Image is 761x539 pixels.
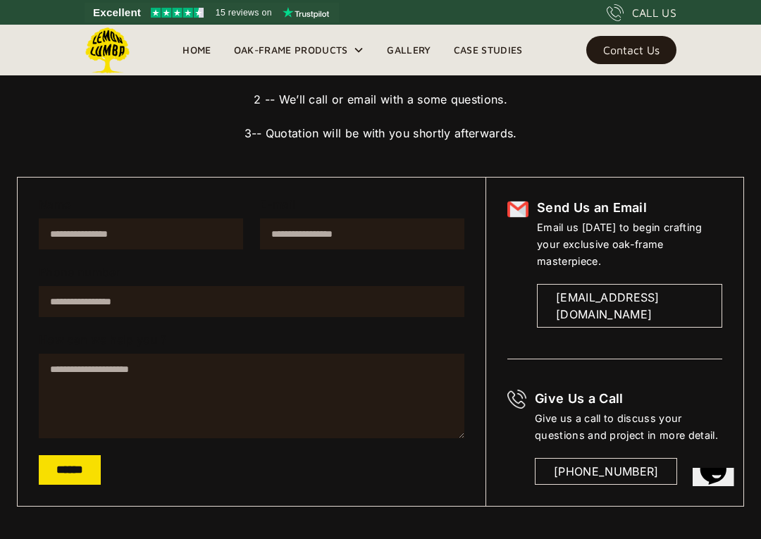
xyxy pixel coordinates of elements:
label: How can we help you ? [39,334,464,345]
a: Gallery [376,39,442,61]
div: Contact Us [603,45,660,55]
div: Email us [DATE] to begin crafting your exclusive oak-frame masterpiece. [537,219,722,270]
span: Excellent [93,4,141,21]
label: E-mail [260,199,464,210]
h6: Send Us an Email [537,199,722,217]
div: CALL US [632,4,676,21]
a: CALL US [607,4,676,21]
div: [PHONE_NUMBER] [554,463,658,480]
img: Trustpilot 4.5 stars [151,8,204,18]
a: Home [171,39,222,61]
form: Email Form [39,199,464,485]
label: Phone number [39,266,464,278]
label: Name [39,199,243,210]
a: [EMAIL_ADDRESS][DOMAIN_NAME] [537,284,722,328]
div: Give us a call to discuss your questions and project in more detail. [535,410,722,444]
div: Oak-Frame Products [223,25,376,75]
iframe: chat widget [687,468,750,528]
a: Contact Us [586,36,676,64]
span: 15 reviews on [216,4,272,21]
h6: Give Us a Call [535,390,722,408]
img: Trustpilot logo [283,7,329,18]
a: [PHONE_NUMBER] [535,458,677,485]
div: [EMAIL_ADDRESS][DOMAIN_NAME] [556,289,703,323]
div: Oak-Frame Products [234,42,348,58]
a: See Lemon Lumba reviews on Trustpilot [85,3,339,23]
a: Case Studies [443,39,534,61]
div: 1 -- You fill out a short form (2 minutes max), or speak to us on live-chat, or call direct. 2 --... [199,23,562,142]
